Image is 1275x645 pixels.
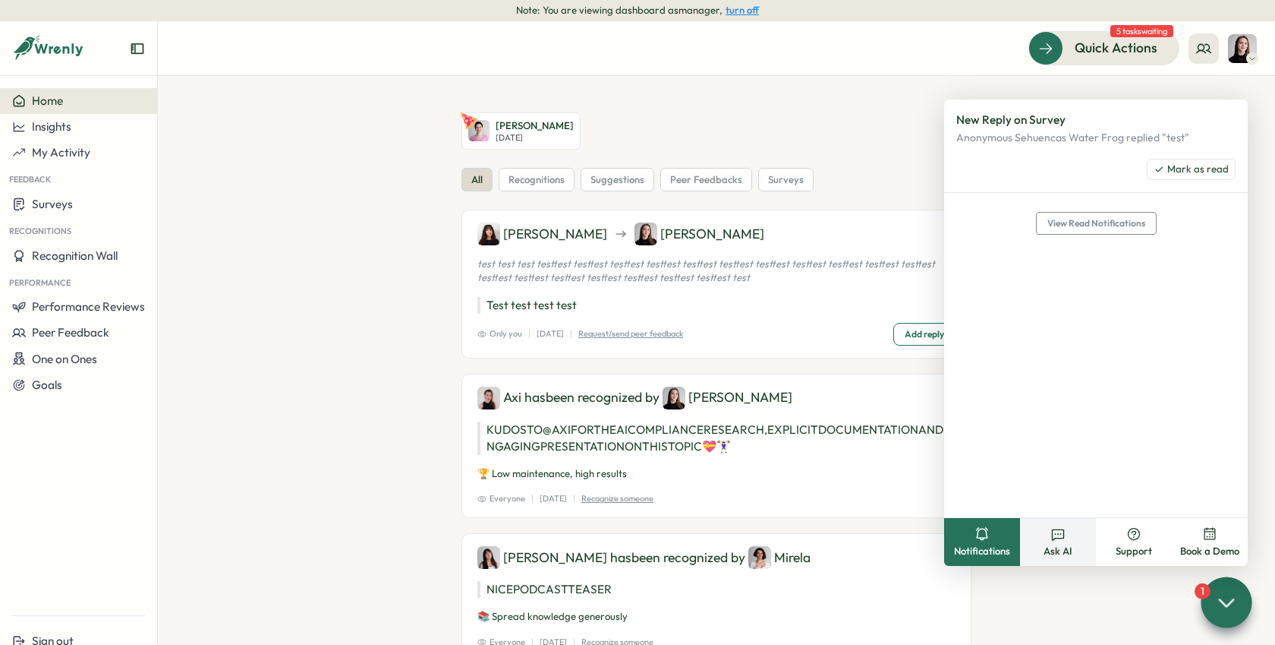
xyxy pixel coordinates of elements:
p: NICE PODCAST TEASER [477,581,955,598]
p: [DATE] [537,327,564,340]
p: 📚 Spread knowledge generously [477,610,955,624]
div: [PERSON_NAME] has been recognized by [477,546,955,569]
span: Recognition Wall [32,248,118,263]
img: Ketevan Dzukaevi [468,120,490,141]
img: Kelly Rosa [477,223,500,245]
p: Anonymous Sehuencas Water Frog replied "test" [956,128,1236,147]
p: | [573,492,575,505]
span: Note: You are viewing dashboard as manager , [516,4,722,17]
span: Quick Actions [1075,38,1157,58]
button: Quick Actions [1028,31,1179,65]
span: Performance Reviews [32,299,145,314]
span: Support [1116,545,1152,558]
span: Peer Feedback [32,325,109,340]
span: Only you [477,327,522,340]
span: recognitions [508,173,565,187]
div: [PERSON_NAME] [663,387,792,409]
div: New Reply on Survey [956,112,1236,128]
span: Home [32,93,63,108]
span: peer feedbacks [670,173,742,187]
p: KUDOS TO @AXI FOR THE AI COMPLIANCE RESEARCH, EXPLICIT DOCUMENTATION AND ENGAGING PRESENTATION ON... [477,422,955,455]
p: | [528,327,530,340]
div: 1 [1195,583,1210,599]
span: My Activity [32,145,90,160]
p: Test test test test [477,297,955,314]
button: Ask AI [1020,518,1096,566]
span: View Read Notifications [1047,213,1145,234]
div: Axi has been recognized by [477,387,955,409]
p: Recognize someone [581,492,653,505]
span: Notifications [954,545,1010,558]
span: One on Ones [32,352,97,366]
p: Request/send peer feedback [578,327,683,340]
button: Support [1096,518,1172,566]
img: Elena Ladushyna [634,223,657,245]
span: 5 tasks waiting [1110,25,1173,37]
a: Ketevan Dzukaevi[PERSON_NAME][DATE] [461,112,581,150]
p: | [570,327,572,340]
button: Add reply [893,323,955,346]
img: Elena Ladushyna [1228,34,1257,63]
div: [PERSON_NAME] [477,223,607,245]
button: Expand sidebar [130,41,145,56]
div: Mirela [748,546,811,569]
button: turn off [726,5,759,16]
button: Mark as read [1147,159,1236,180]
img: Andrea Lopez [477,546,500,569]
span: Mark as read [1167,163,1229,176]
p: test test test testtest testtest testtest testtest testtest testtest testtest testtest testtest t... [477,258,955,284]
span: all [471,173,483,187]
span: Add reply [905,324,944,345]
span: suggestions [590,173,644,187]
div: [PERSON_NAME] [634,223,764,245]
button: 1 [1201,577,1251,628]
button: Book a Demo [1172,518,1248,566]
span: Surveys [32,197,73,211]
span: surveys [768,173,804,187]
img: Elena Ladushyna [663,387,685,409]
a: New Reply on SurveyAnonymous Sehuencas Water Frog replied "test"Mark as read [944,100,1248,193]
p: [PERSON_NAME] [496,119,574,133]
p: | [531,492,534,505]
span: Ask AI [1044,545,1072,558]
p: [DATE] [496,133,574,143]
span: Goals [32,378,62,392]
button: View Read Notifications [1036,212,1157,235]
img: Mirela Mus [748,546,771,569]
span: Book a Demo [1180,545,1239,558]
p: [DATE] [540,492,567,505]
span: Insights [32,119,71,134]
button: Notifications [944,518,1020,566]
img: Axi Molnar [477,387,500,409]
span: Everyone [477,492,525,505]
p: 🏆 Low maintenance, high results [477,467,955,481]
